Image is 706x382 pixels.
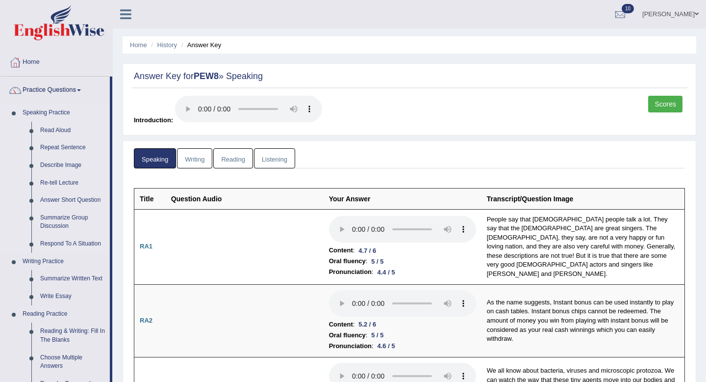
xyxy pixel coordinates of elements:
[329,319,476,330] li: :
[36,270,110,288] a: Summarize Written Text
[329,256,476,267] li: :
[36,349,110,375] a: Choose Multiple Answers
[36,288,110,305] a: Write Essay
[18,253,110,271] a: Writing Practice
[329,245,476,256] li: :
[140,317,152,324] b: RA2
[134,188,166,209] th: Title
[329,256,366,267] b: Oral fluency
[324,188,481,209] th: Your Answer
[0,77,110,101] a: Practice Questions
[18,104,110,122] a: Speaking Practice
[130,41,147,49] a: Home
[194,71,219,81] strong: PEW8
[36,209,110,235] a: Summarize Group Discussion
[329,330,366,341] b: Oral fluency
[329,267,476,277] li: :
[329,341,372,352] b: Pronunciation
[374,341,399,351] div: 4.6 / 5
[213,148,252,168] a: Reading
[374,267,399,277] div: 4.4 / 5
[481,188,685,209] th: Transcript/Question Image
[36,235,110,253] a: Respond To A Situation
[354,319,380,329] div: 5.2 / 6
[329,330,476,341] li: :
[36,139,110,157] a: Repeat Sentence
[329,245,353,256] b: Content
[329,341,476,352] li: :
[134,116,173,124] span: Introduction:
[367,256,387,267] div: 5 / 5
[622,4,634,13] span: 10
[36,122,110,139] a: Read Aloud
[481,284,685,357] td: As the name suggests, Instant bonus can be used instantly to play on cash tables. Instant bonus c...
[0,49,112,73] a: Home
[36,191,110,209] a: Answer Short Question
[18,305,110,323] a: Reading Practice
[367,330,387,340] div: 5 / 5
[134,72,685,82] h2: Answer Key for » Speaking
[140,243,152,250] b: RA1
[254,148,295,168] a: Listening
[177,148,212,168] a: Writing
[36,174,110,192] a: Re-tell Lecture
[134,148,176,168] a: Speaking
[36,323,110,349] a: Reading & Writing: Fill In The Blanks
[179,40,222,50] li: Answer Key
[481,209,685,284] td: People say that [DEMOGRAPHIC_DATA] people talk a lot. They say that the [DEMOGRAPHIC_DATA] are gr...
[354,246,380,256] div: 4.7 / 6
[36,157,110,174] a: Describe Image
[157,41,177,49] a: History
[648,96,682,112] a: Scores
[329,319,353,330] b: Content
[329,267,372,277] b: Pronunciation
[166,188,324,209] th: Question Audio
